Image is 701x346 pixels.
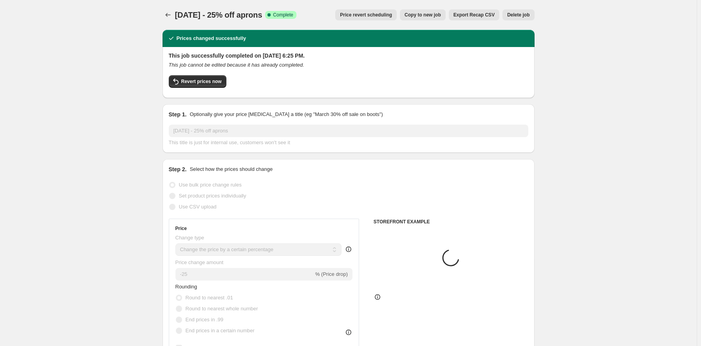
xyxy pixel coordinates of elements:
[335,9,397,20] button: Price revert scheduling
[340,12,392,18] span: Price revert scheduling
[169,111,187,118] h2: Step 1.
[374,219,528,225] h6: STOREFRONT EXAMPLE
[175,225,187,232] h3: Price
[175,268,314,281] input: -15
[163,9,173,20] button: Price change jobs
[502,9,534,20] button: Delete job
[190,111,383,118] p: Optionally give your price [MEDICAL_DATA] a title (eg "March 30% off sale on boots")
[169,139,290,145] span: This title is just for internal use, customers won't see it
[449,9,499,20] button: Export Recap CSV
[175,259,224,265] span: Price change amount
[181,78,222,85] span: Revert prices now
[186,328,255,333] span: End prices in a certain number
[186,317,224,322] span: End prices in .99
[345,245,352,253] div: help
[186,295,233,301] span: Round to nearest .01
[179,182,242,188] span: Use bulk price change rules
[179,193,246,199] span: Set product prices individually
[190,165,273,173] p: Select how the prices should change
[175,11,262,19] span: [DATE] - 25% off aprons
[453,12,495,18] span: Export Recap CSV
[179,204,217,210] span: Use CSV upload
[400,9,446,20] button: Copy to new job
[186,306,258,312] span: Round to nearest whole number
[405,12,441,18] span: Copy to new job
[169,165,187,173] h2: Step 2.
[169,125,528,137] input: 30% off holiday sale
[507,12,529,18] span: Delete job
[315,271,348,277] span: % (Price drop)
[175,284,197,290] span: Rounding
[169,62,304,68] i: This job cannot be edited because it has already completed.
[177,34,246,42] h2: Prices changed successfully
[169,75,226,88] button: Revert prices now
[273,12,293,18] span: Complete
[169,52,528,60] h2: This job successfully completed on [DATE] 6:25 PM.
[175,235,204,241] span: Change type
